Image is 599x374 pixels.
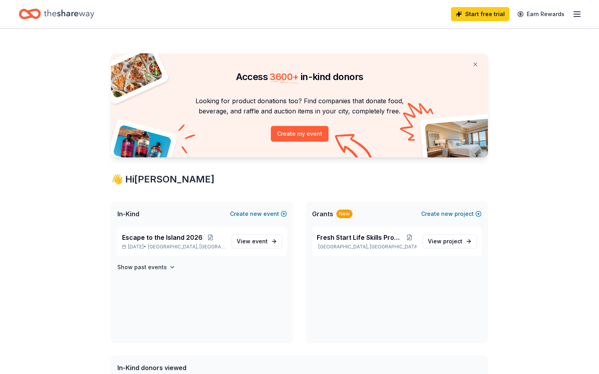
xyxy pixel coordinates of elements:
[443,238,462,244] span: project
[117,263,175,272] button: Show past events
[317,244,416,250] p: [GEOGRAPHIC_DATA], [GEOGRAPHIC_DATA]
[122,233,203,242] span: Escape to the Island 2026
[271,126,329,142] button: Create my event
[451,7,510,21] a: Start free trial
[19,5,94,23] a: Home
[111,173,488,186] div: 👋 Hi [PERSON_NAME]
[117,263,167,272] h4: Show past events
[270,71,298,82] span: 3600 +
[232,234,282,248] a: View event
[102,49,164,99] img: Pizza
[117,209,139,219] span: In-Kind
[230,209,287,219] button: Createnewevent
[317,233,402,242] span: Fresh Start Life Skills Program
[117,363,276,372] div: In-Kind donors viewed
[122,244,225,250] p: [DATE] •
[252,238,268,244] span: event
[513,7,569,21] a: Earn Rewards
[250,209,262,219] span: new
[312,209,333,219] span: Grants
[336,210,352,218] div: New
[428,237,462,246] span: View
[121,96,478,117] p: Looking for product donations too? Find companies that donate food, beverage, and raffle and auct...
[236,71,363,82] span: Access in-kind donors
[148,244,225,250] span: [GEOGRAPHIC_DATA], [GEOGRAPHIC_DATA]
[423,234,477,248] a: View project
[335,134,374,163] img: Curvy arrow
[421,209,482,219] button: Createnewproject
[237,237,268,246] span: View
[441,209,453,219] span: new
